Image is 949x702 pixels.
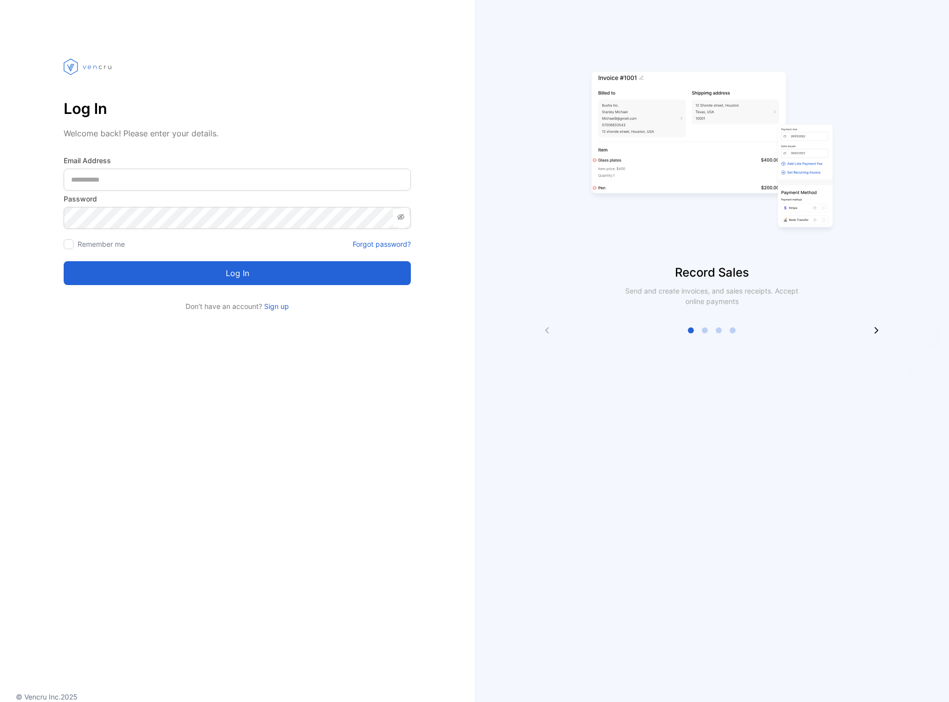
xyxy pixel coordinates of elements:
[64,301,411,311] p: Don't have an account?
[587,40,836,264] img: slider image
[262,302,289,310] a: Sign up
[64,261,411,285] button: Log in
[64,127,411,139] p: Welcome back! Please enter your details.
[353,239,411,249] a: Forgot password?
[64,40,113,94] img: vencru logo
[64,194,411,204] label: Password
[64,97,411,120] p: Log In
[64,155,411,166] label: Email Address
[616,286,807,306] p: Send and create invoices, and sales receipts. Accept online payments
[78,240,125,248] label: Remember me
[474,264,949,282] p: Record Sales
